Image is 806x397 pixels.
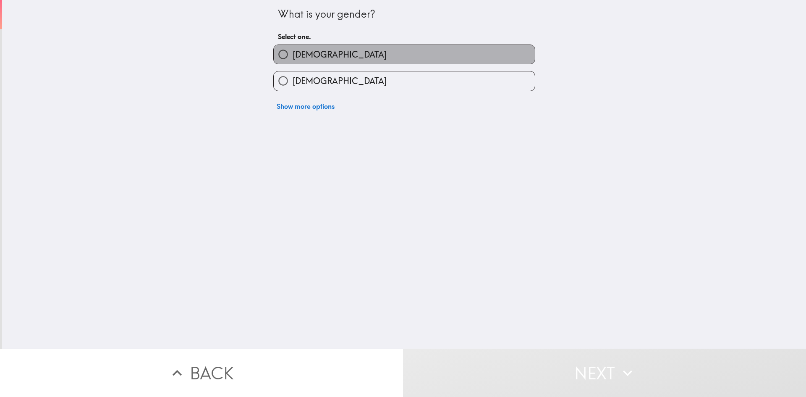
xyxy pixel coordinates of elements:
h6: Select one. [278,32,531,41]
button: Next [403,349,806,397]
button: Show more options [273,98,338,115]
button: [DEMOGRAPHIC_DATA] [274,45,535,64]
button: [DEMOGRAPHIC_DATA] [274,71,535,90]
div: What is your gender? [278,7,531,21]
span: [DEMOGRAPHIC_DATA] [293,49,387,60]
span: [DEMOGRAPHIC_DATA] [293,75,387,87]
